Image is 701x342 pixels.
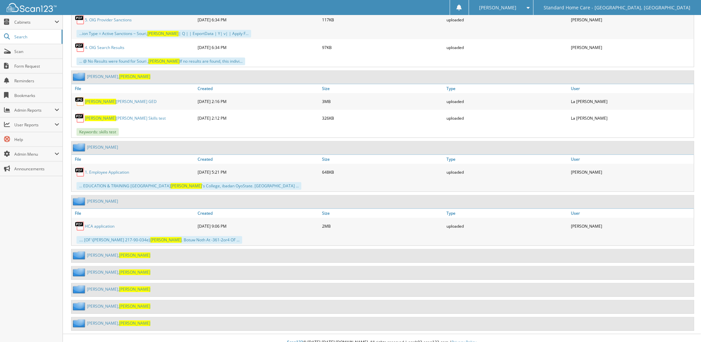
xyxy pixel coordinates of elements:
a: [PERSON_NAME],[PERSON_NAME] [87,320,150,326]
span: Standard Home Care - [GEOGRAPHIC_DATA], [GEOGRAPHIC_DATA] [544,6,691,10]
img: folder2.png [73,251,87,259]
div: uploaded [445,41,570,54]
img: PDF.png [75,15,85,25]
div: uploaded [445,165,570,179]
span: [PERSON_NAME] [171,183,202,189]
span: [PERSON_NAME] [85,99,116,104]
a: 5. OIG Provider Sanctions [85,17,132,23]
a: Created [196,84,320,93]
a: User [570,155,694,164]
a: [PERSON_NAME],[PERSON_NAME] [87,286,150,292]
span: [PERSON_NAME] [119,269,150,275]
a: [PERSON_NAME][PERSON_NAME] GED [85,99,157,104]
span: Cabinets [14,19,55,25]
span: [PERSON_NAME] [119,320,150,326]
div: 97KB [320,41,445,54]
div: uploaded [445,219,570,233]
span: Announcements [14,166,59,172]
div: .... [OF \[PERSON_NAME] 217-90-034e} . Botuw Noth At -361-2or4 OF ... [77,236,242,244]
img: folder2.png [73,268,87,276]
img: folder2.png [73,285,87,293]
a: 1. Employee Application [85,169,129,175]
div: [PERSON_NAME] [570,41,694,54]
div: [DATE] 6:34 PM [196,41,320,54]
span: Bookmarks [14,93,59,98]
span: Admin Menu [14,151,55,157]
a: [PERSON_NAME] [87,144,118,150]
a: [PERSON_NAME],[PERSON_NAME] [87,74,150,79]
div: ...ion Type = Active Sanctions ~ Souri, | Q | | ExportData | Y| v| | Apply F... [77,30,251,37]
img: scan123-logo-white.svg [7,3,57,12]
a: Type [445,209,570,218]
div: [PERSON_NAME] [570,165,694,179]
span: Admin Reports [14,107,55,113]
img: PDF.png [75,221,85,231]
span: Form Request [14,63,59,69]
span: [PERSON_NAME] [150,237,182,243]
span: [PERSON_NAME] [119,286,150,292]
a: 4. OIG Search Results [85,45,124,50]
span: [PERSON_NAME] [85,115,116,121]
a: User [570,84,694,93]
img: folder2.png [73,319,87,327]
div: uploaded [445,95,570,108]
div: [PERSON_NAME] [570,219,694,233]
div: [DATE] 9:06 PM [196,219,320,233]
span: Scan [14,49,59,54]
a: [PERSON_NAME],[PERSON_NAME] [87,252,150,258]
a: [PERSON_NAME],[PERSON_NAME] [87,269,150,275]
img: folder2.png [73,72,87,81]
img: PDF.png [75,42,85,52]
img: PDF.png [75,113,85,123]
a: [PERSON_NAME][PERSON_NAME] Skills test [85,115,166,121]
span: Search [14,34,58,40]
span: [PERSON_NAME] [147,31,179,36]
a: HCA application [85,223,114,229]
div: [DATE] 2:12 PM [196,111,320,125]
a: [PERSON_NAME] [87,198,118,204]
span: Keywords: skills test [77,128,119,136]
img: folder2.png [73,143,87,151]
div: 648KB [320,165,445,179]
a: Created [196,155,320,164]
div: ... EDUCATION & TRAINING [GEOGRAPHIC_DATA] 's College, ibadan OyoState. [GEOGRAPHIC_DATA] ... [77,182,301,190]
span: [PERSON_NAME] [479,6,517,10]
div: La [PERSON_NAME] [570,95,694,108]
span: [PERSON_NAME] [119,303,150,309]
span: [PERSON_NAME] [148,58,180,64]
div: [DATE] 6:34 PM [196,13,320,26]
a: Type [445,155,570,164]
a: Type [445,84,570,93]
img: JPG.png [75,96,85,106]
span: Help [14,137,59,142]
div: [DATE] 2:16 PM [196,95,320,108]
div: uploaded [445,111,570,125]
a: Size [320,84,445,93]
div: 117KB [320,13,445,26]
div: 3MB [320,95,445,108]
a: Size [320,155,445,164]
a: File [72,209,196,218]
a: File [72,155,196,164]
div: ... @ No Results were found for Souri , If no results are found, this indivi... [77,57,245,65]
span: [PERSON_NAME] [119,74,150,79]
a: User [570,209,694,218]
span: Reminders [14,78,59,84]
img: PDF.png [75,167,85,177]
a: [PERSON_NAME],[PERSON_NAME] [87,303,150,309]
a: Size [320,209,445,218]
img: folder2.png [73,197,87,205]
span: User Reports [14,122,55,128]
div: La [PERSON_NAME] [570,111,694,125]
a: Created [196,209,320,218]
div: 2MB [320,219,445,233]
div: [PERSON_NAME] [570,13,694,26]
a: File [72,84,196,93]
div: [DATE] 5:21 PM [196,165,320,179]
img: folder2.png [73,302,87,310]
div: uploaded [445,13,570,26]
div: 326KB [320,111,445,125]
span: [PERSON_NAME] [119,252,150,258]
